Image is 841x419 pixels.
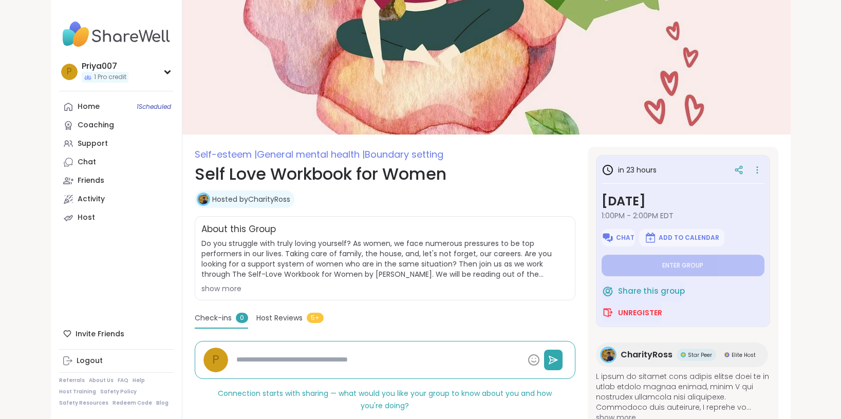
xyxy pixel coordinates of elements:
[59,98,174,116] a: Home1Scheduled
[602,255,764,276] button: Enter group
[78,213,95,223] div: Host
[602,192,764,211] h3: [DATE]
[596,342,768,367] a: CharityRossCharityRossStar PeerStar PeerElite HostElite Host
[212,351,219,369] span: P
[201,238,569,279] span: Do you struggle with truly loving yourself? As women, we face numerous pressures to be top perfor...
[639,229,724,246] button: Add to Calendar
[137,103,171,111] span: 1 Scheduled
[236,313,248,323] span: 0
[94,73,126,82] span: 1 Pro credit
[59,153,174,172] a: Chat
[307,313,324,323] span: 5+
[100,388,137,395] a: Safety Policy
[78,176,104,186] div: Friends
[59,190,174,208] a: Activity
[113,399,152,407] a: Redeem Code
[118,377,128,384] a: FAQ
[67,65,72,79] span: P
[659,234,719,242] span: Add to Calendar
[59,388,96,395] a: Host Training
[644,232,657,244] img: ShareWell Logomark
[59,208,174,227] a: Host
[195,148,257,161] span: Self-esteem |
[602,348,615,361] img: CharityRoss
[195,313,232,323] span: Check-ins
[724,352,730,357] img: Elite Host
[732,351,756,359] span: Elite Host
[59,135,174,153] a: Support
[621,349,672,361] span: CharityRoss
[602,307,614,319] img: ShareWell Logomark
[618,285,685,297] span: Share this group
[195,162,575,186] h1: Self Love Workbook for Women
[78,102,100,112] div: Home
[602,280,685,302] button: Share this group
[82,61,128,72] div: Priya007
[681,352,686,357] img: Star Peer
[618,308,662,318] span: Unregister
[78,157,96,167] div: Chat
[59,116,174,135] a: Coaching
[602,285,614,297] img: ShareWell Logomark
[257,148,365,161] span: General mental health |
[163,122,172,130] iframe: Spotlight
[59,377,85,384] a: Referrals
[133,377,145,384] a: Help
[59,16,174,52] img: ShareWell Nav Logo
[78,120,114,130] div: Coaching
[78,139,108,149] div: Support
[198,194,209,204] img: CharityRoss
[59,352,174,370] a: Logout
[212,194,290,204] a: Hosted byCharityRoss
[616,234,634,242] span: Chat
[201,223,276,236] h2: About this Group
[602,302,662,323] button: Unregister
[365,148,443,161] span: Boundary setting
[89,377,114,384] a: About Us
[59,399,108,407] a: Safety Resources
[602,232,614,244] img: ShareWell Logomark
[59,172,174,190] a: Friends
[78,194,105,204] div: Activity
[602,211,764,221] span: 1:00PM - 2:00PM EDT
[602,164,657,176] h3: in 23 hours
[77,356,103,366] div: Logout
[256,313,303,323] span: Host Reviews
[59,325,174,343] div: Invite Friends
[602,229,635,246] button: Chat
[156,399,169,407] a: Blog
[201,283,569,294] div: show more
[662,261,703,270] span: Enter group
[596,371,770,412] span: L ipsum do sitamet cons adipis elitse doei te in utlab etdolo magnaa enimad, minim V qui nostrude...
[218,388,552,411] span: Connection starts with sharing — what would you like your group to know about you and how you're ...
[688,351,712,359] span: Star Peer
